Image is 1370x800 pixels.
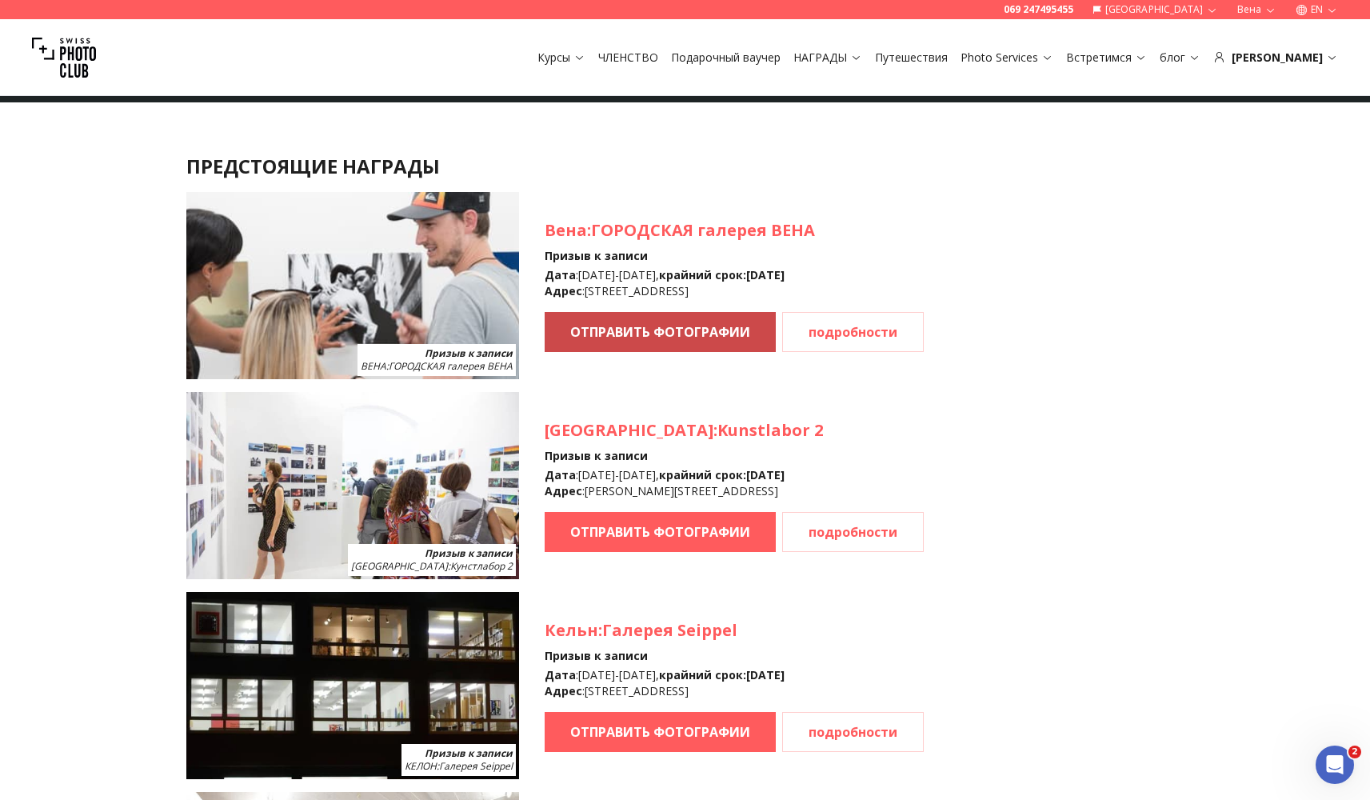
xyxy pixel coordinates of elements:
a: ОТПРАВИТЬ ФОТОГРАФИИ [545,712,776,752]
a: подробности [782,512,924,552]
a: ОТПРАВИТЬ ФОТОГРАФИИ [545,312,776,352]
button: Курсы [531,46,592,69]
button: Photo Services [954,46,1060,69]
a: ОТПРАВИТЬ ФОТОГРАФИИ [545,512,776,552]
span: : Кунстлабор 2 [351,559,513,573]
a: подробности [782,712,924,752]
b: крайний срок : [DATE] [659,467,785,482]
a: 069 247495455 [1004,3,1073,16]
a: блог [1160,50,1200,66]
b: Дата [545,667,576,682]
div: : [DATE] - [DATE] , : [STREET_ADDRESS] [545,267,924,299]
img: SPC Photo Awards COLOGNE Ноябрь 2025 [186,592,519,779]
a: НАГРАДЫ [793,50,862,66]
a: Путешествия [875,50,948,66]
b: крайний срок : [DATE] [659,667,785,682]
a: Photo Services [961,50,1053,66]
div: : [DATE] - [DATE] , : [STREET_ADDRESS] [545,667,924,699]
h2: ПРЕДСТОЯЩИЕ НАГРАДЫ [186,154,1184,179]
button: Встретимся [1060,46,1153,69]
b: Дата [545,267,576,282]
a: подробности [782,312,924,352]
h4: Призыв к записи [545,448,924,464]
a: Подарочный ваучер [671,50,781,66]
b: Адрес [545,683,582,698]
span: Вена [545,219,587,241]
b: Адрес [545,283,582,298]
h3: : ГОРОДСКАЯ галерея ВЕНА [545,219,924,242]
span: : Галерея Seippel [405,759,513,773]
span: [GEOGRAPHIC_DATA] [351,559,448,573]
b: крайний срок : [DATE] [659,267,785,282]
span: [GEOGRAPHIC_DATA] [545,419,713,441]
button: Путешествия [869,46,954,69]
b: Адрес [545,483,582,498]
button: блог [1153,46,1207,69]
span: Кельн [545,619,598,641]
a: Встретимся [1066,50,1147,66]
button: Подарочный ваучер [665,46,787,69]
b: Призыв к записи [425,346,513,360]
img: Фотопремия SPC: МЮНХЕН, ноябрь 2025 года [186,392,519,579]
h4: Призыв к записи [545,248,924,264]
h4: Призыв к записи [545,648,924,664]
button: ЧЛЕНСТВО [592,46,665,69]
a: Курсы [537,50,585,66]
b: Дата [545,467,576,482]
b: Призыв к записи [425,746,513,760]
h3: : Галерея Seippel [545,619,924,642]
span: ВЕНА [361,359,386,373]
span: КЕЛОН [405,759,437,773]
span: 2 [1348,746,1361,758]
iframe: Живой чат по домофону [1316,746,1354,784]
button: НАГРАДЫ [787,46,869,69]
b: Призыв к записи [425,546,513,560]
img: SPC Photo Awards ВЕНА Октябрь 2025 [186,192,519,379]
a: ЧЛЕНСТВО [598,50,658,66]
h3: : Kunstlabor 2 [545,419,924,442]
div: : [DATE] - [DATE] , : [PERSON_NAME][STREET_ADDRESS] [545,467,924,499]
img: Швейцарский фотоклуб [32,26,96,90]
div: [PERSON_NAME] [1213,50,1338,66]
span: : ГОРОДСКАЯ галерея ВЕНА [361,359,513,373]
